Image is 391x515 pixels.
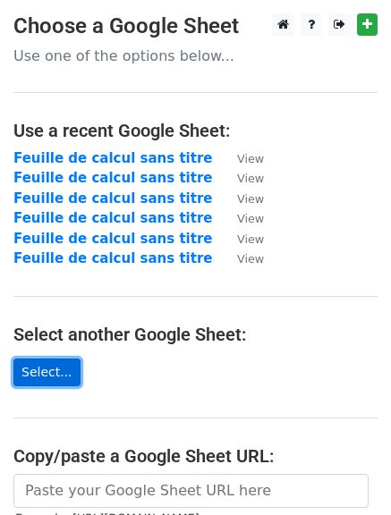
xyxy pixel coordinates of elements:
[13,359,81,386] a: Select...
[219,190,264,207] a: View
[302,429,391,515] div: Widget de chat
[237,172,264,185] small: View
[237,152,264,165] small: View
[13,474,369,508] input: Paste your Google Sheet URL here
[13,46,378,65] p: Use one of the options below...
[13,231,212,247] a: Feuille de calcul sans titre
[13,190,212,207] a: Feuille de calcul sans titre
[13,120,378,141] h4: Use a recent Google Sheet:
[13,210,212,226] a: Feuille de calcul sans titre
[13,13,378,39] h3: Choose a Google Sheet
[13,170,212,186] a: Feuille de calcul sans titre
[237,192,264,206] small: View
[219,210,264,226] a: View
[237,252,264,266] small: View
[219,231,264,247] a: View
[237,212,264,225] small: View
[302,429,391,515] iframe: Chat Widget
[219,150,264,166] a: View
[13,324,378,345] h4: Select another Google Sheet:
[219,250,264,266] a: View
[219,170,264,186] a: View
[13,250,212,266] a: Feuille de calcul sans titre
[13,445,378,467] h4: Copy/paste a Google Sheet URL:
[237,232,264,246] small: View
[13,150,212,166] a: Feuille de calcul sans titre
